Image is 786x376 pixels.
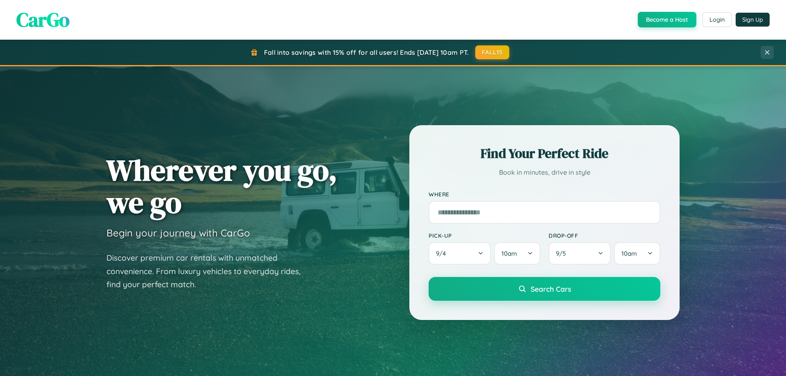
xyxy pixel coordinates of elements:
[501,250,517,257] span: 10am
[264,48,469,56] span: Fall into savings with 15% off for all users! Ends [DATE] 10am PT.
[531,284,571,293] span: Search Cars
[429,144,660,162] h2: Find Your Perfect Ride
[106,154,337,218] h1: Wherever you go, we go
[429,277,660,301] button: Search Cars
[549,242,611,265] button: 9/5
[556,250,570,257] span: 9 / 5
[475,45,510,59] button: FALL15
[614,242,660,265] button: 10am
[429,242,491,265] button: 9/4
[621,250,637,257] span: 10am
[549,232,660,239] label: Drop-off
[16,6,70,33] span: CarGo
[436,250,450,257] span: 9 / 4
[106,227,250,239] h3: Begin your journey with CarGo
[429,191,660,198] label: Where
[638,12,696,27] button: Become a Host
[429,232,540,239] label: Pick-up
[429,167,660,178] p: Book in minutes, drive in style
[702,12,732,27] button: Login
[736,13,770,27] button: Sign Up
[106,251,311,291] p: Discover premium car rentals with unmatched convenience. From luxury vehicles to everyday rides, ...
[494,242,540,265] button: 10am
